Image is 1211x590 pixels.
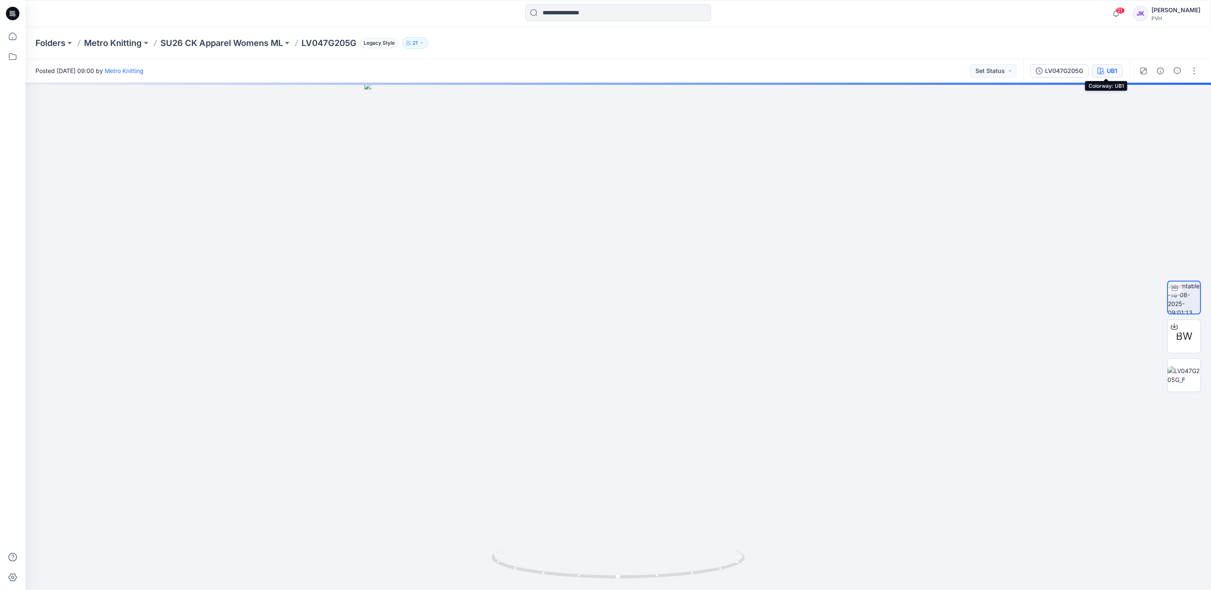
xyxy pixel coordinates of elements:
[105,67,144,74] a: Metro Knitting
[160,37,283,49] a: SU26 CK Apparel Womens ML
[1154,64,1167,78] button: Details
[301,37,356,49] p: LV047G205G
[1151,5,1200,15] div: [PERSON_NAME]
[413,38,418,48] p: 21
[1107,66,1117,76] div: UB1
[1092,64,1123,78] button: UB1
[1045,66,1083,76] div: LV047G205G
[35,37,65,49] a: Folders
[35,66,144,75] span: Posted [DATE] 09:00 by
[402,37,428,49] button: 21
[84,37,142,49] a: Metro Knitting
[1133,6,1148,21] div: JK
[360,38,399,48] span: Legacy Style
[1151,15,1200,22] div: PVH
[1030,64,1089,78] button: LV047G205G
[1116,7,1125,14] span: 21
[1176,329,1192,344] span: BW
[1168,281,1200,314] img: turntable-18-08-2025-09:01:13
[356,37,399,49] button: Legacy Style
[1168,366,1200,384] img: LV047G205G_F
